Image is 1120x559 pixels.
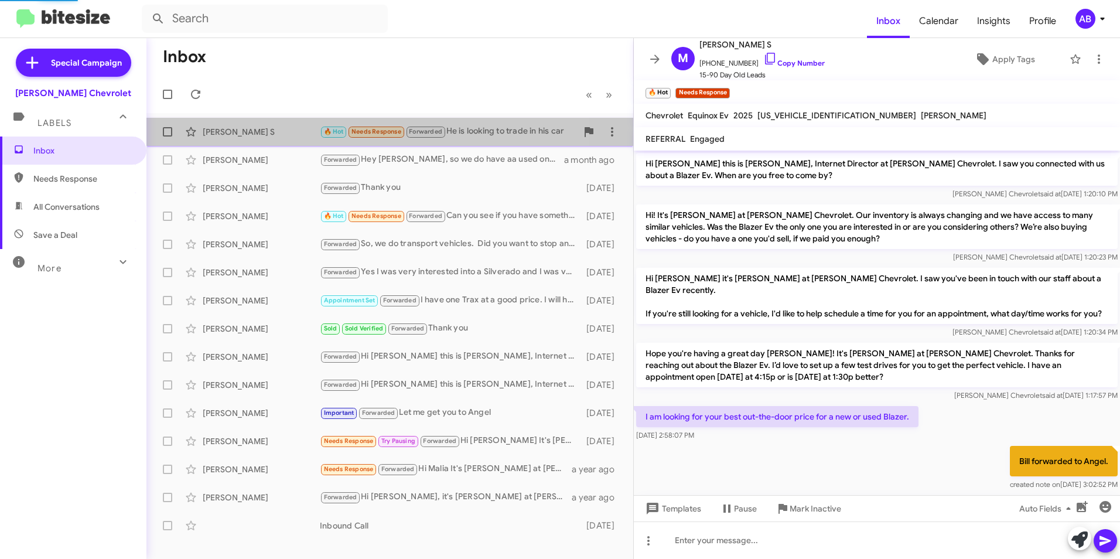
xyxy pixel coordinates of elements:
span: [PHONE_NUMBER] [699,52,825,69]
span: Calendar [910,4,968,38]
a: Insights [968,4,1020,38]
div: Can you see if you have something comparable to this model the biggest three factors in this purc... [320,209,581,223]
span: M [678,49,688,68]
div: [PERSON_NAME] [203,238,320,250]
p: Hope you're having a great day [PERSON_NAME]! It's [PERSON_NAME] at [PERSON_NAME] Chevrolet. Than... [636,343,1118,387]
small: Needs Response [675,88,729,98]
span: Sold [324,325,337,332]
div: AB [1075,9,1095,29]
button: Auto Fields [1010,498,1085,519]
span: Apply Tags [992,49,1035,70]
span: Forwarded [321,380,360,391]
span: 15-90 Day Old Leads [699,69,825,81]
span: Forwarded [321,239,360,250]
button: Previous [579,83,599,107]
h1: Inbox [163,47,206,66]
span: Needs Response [324,437,374,445]
span: 🔥 Hot [324,212,344,220]
p: Hi [PERSON_NAME] this is [PERSON_NAME], Internet Director at [PERSON_NAME] Chevrolet. I saw you c... [636,153,1118,186]
div: Hi [PERSON_NAME] this is [PERSON_NAME], Internet Director at [PERSON_NAME] Chevrolet. I saw you c... [320,378,581,391]
span: Needs Response [351,128,401,135]
div: [DATE] [581,182,624,194]
div: [DATE] [581,435,624,447]
div: [DATE] [581,407,624,419]
div: Hi Malia It's [PERSON_NAME] at [PERSON_NAME] Chevrolet following up about the Traverse. Was my st... [320,462,572,476]
div: Thank you [320,322,581,335]
span: » [606,87,612,102]
div: [PERSON_NAME] [203,351,320,363]
button: Pause [711,498,766,519]
button: Templates [634,498,711,519]
div: a year ago [572,463,624,475]
span: [US_VEHICLE_IDENTIFICATION_NUMBER] [757,110,916,121]
span: Forwarded [359,408,398,419]
span: [DATE] 3:02:52 PM [1010,480,1118,489]
span: Save a Deal [33,229,77,241]
div: Yes I was very interested into a Silverado and I was very excited to come see it but the saleman ... [320,265,581,279]
span: More [37,263,62,274]
button: Mark Inactive [766,498,851,519]
span: [PERSON_NAME] Chevrolet [DATE] 1:17:57 PM [954,391,1118,400]
span: Pause [734,498,757,519]
div: I have one Trax at a good price. I will have Angel reach out. Here is a link to all our used. [UR... [320,294,581,307]
div: a year ago [572,492,624,503]
span: [PERSON_NAME] [921,110,986,121]
div: [PERSON_NAME] [203,267,320,278]
p: Bill forwarded to Angel. [1010,446,1118,476]
span: [DATE] 2:58:07 PM [636,431,694,439]
span: Forwarded [321,183,360,194]
div: [PERSON_NAME] S [203,126,320,138]
p: Hi! It's [PERSON_NAME] at [PERSON_NAME] Chevrolet. Our inventory is always changing and we have a... [636,204,1118,249]
div: Thank you [320,181,581,195]
div: [PERSON_NAME] Chevrolet [15,87,131,99]
button: AB [1066,9,1107,29]
span: Forwarded [321,352,360,363]
span: Needs Response [33,173,133,185]
span: Try Pausing [381,437,415,445]
span: Important [324,409,354,417]
p: Hi [PERSON_NAME] it's [PERSON_NAME] at [PERSON_NAME] Chevrolet. I saw you've been in touch with o... [636,268,1118,324]
div: Let me get you to Angel [320,406,581,420]
div: [PERSON_NAME] [203,463,320,475]
div: [DATE] [581,267,624,278]
span: 🔥 Hot [324,128,344,135]
span: Auto Fields [1019,498,1075,519]
div: [PERSON_NAME] [203,379,320,391]
span: [PERSON_NAME] Chevrolet [DATE] 1:20:34 PM [952,328,1118,336]
span: REFERRAL [646,134,685,144]
div: Hi [PERSON_NAME] this is [PERSON_NAME], Internet Director at [PERSON_NAME] Chevrolet. I saw you c... [320,350,581,363]
a: Profile [1020,4,1066,38]
button: Next [599,83,619,107]
span: Sold Verified [345,325,384,332]
div: [PERSON_NAME] [203,182,320,194]
span: created note on [1010,480,1060,489]
div: [PERSON_NAME] [203,295,320,306]
nav: Page navigation example [579,83,619,107]
div: [DATE] [581,295,624,306]
span: Needs Response [324,465,374,473]
a: Copy Number [763,59,825,67]
div: [PERSON_NAME] [203,492,320,503]
div: [DATE] [581,520,624,531]
div: Hi [PERSON_NAME] It's [PERSON_NAME] at [PERSON_NAME] Chevrolet following up about the Blazer. Was... [320,434,581,448]
span: Forwarded [407,211,445,222]
span: All Conversations [33,201,100,213]
span: 2025 [733,110,753,121]
a: Inbox [867,4,910,38]
span: Chevrolet [646,110,683,121]
span: said at [1040,328,1061,336]
span: [PERSON_NAME] Chevrolet [DATE] 1:20:23 PM [953,253,1118,261]
span: [PERSON_NAME] S [699,38,825,52]
span: said at [1040,189,1061,198]
span: « [586,87,592,102]
span: said at [1042,391,1063,400]
input: Search [142,5,388,33]
span: Labels [37,118,71,128]
div: a month ago [564,154,624,166]
div: He is looking to trade in his car [320,125,577,138]
span: Templates [643,498,701,519]
span: Forwarded [380,295,419,306]
div: Hey [PERSON_NAME], so we do have aa used one that we are doing 29,995 before taxes and fees and w... [320,153,564,166]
